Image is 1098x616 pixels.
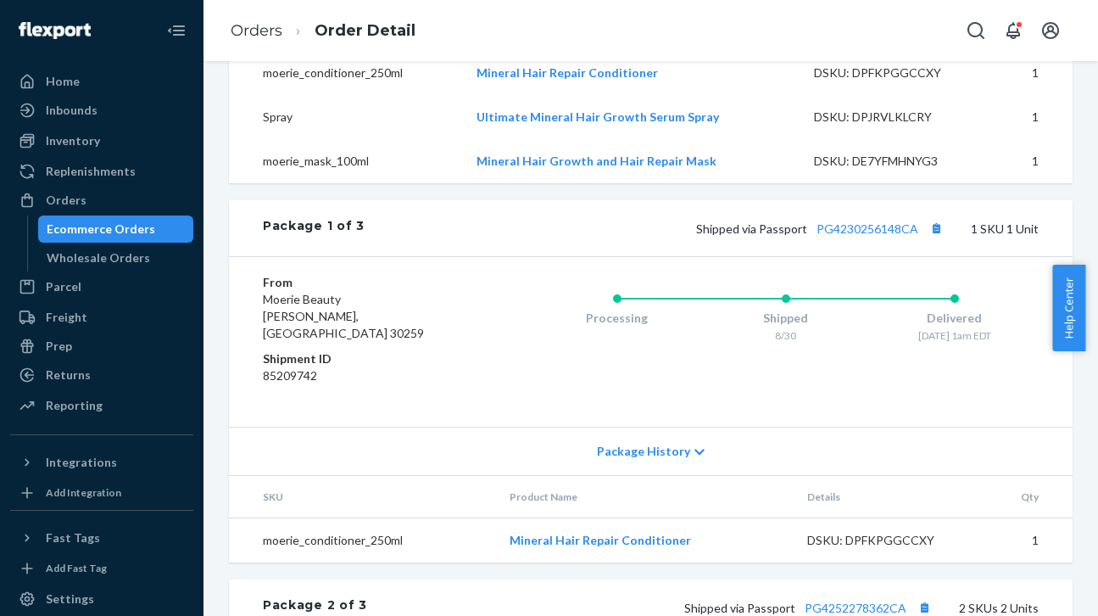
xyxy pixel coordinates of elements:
a: Add Fast Tag [10,558,193,579]
div: Returns [46,367,91,384]
div: Reporting [46,397,103,414]
th: SKU [229,476,496,518]
dt: From [263,274,465,291]
button: Open Search Box [959,14,993,48]
span: Package History [597,443,690,460]
th: Details [794,476,979,518]
div: DSKU: DPFKPGGCCXY [807,532,966,549]
button: Copy tracking number [925,217,947,239]
a: Add Integration [10,483,193,503]
div: 1 SKU 1 Unit [365,217,1039,239]
div: Inventory [46,132,100,149]
th: Qty [979,476,1073,518]
div: DSKU: DPJRVLKLCRY [814,109,973,126]
td: 1 [979,518,1073,563]
div: Replenishments [46,163,136,180]
td: Spray [229,95,463,139]
span: Shipped via Passport [696,221,947,236]
td: moerie_mask_100ml [229,139,463,183]
div: Settings [46,591,94,608]
a: Reporting [10,392,193,419]
a: Prep [10,333,193,360]
a: Home [10,68,193,95]
div: Inbounds [46,102,98,119]
td: 1 [986,139,1073,183]
a: Parcel [10,273,193,300]
a: Ultimate Mineral Hair Growth Serum Spray [477,109,719,124]
div: DSKU: DE7YFMHNYG3 [814,153,973,170]
a: PG4252278362CA [805,601,906,615]
button: Integrations [10,449,193,476]
a: Mineral Hair Repair Conditioner [510,533,691,547]
div: Integrations [46,454,117,471]
a: Mineral Hair Repair Conditioner [477,65,658,80]
dd: 85209742 [263,367,465,384]
a: Inventory [10,127,193,154]
div: Processing [533,310,702,327]
div: Shipped [701,310,870,327]
div: Ecommerce Orders [47,221,155,238]
span: Shipped via Passport [684,601,935,615]
div: Orders [46,192,86,209]
div: Add Fast Tag [46,561,107,575]
a: Inbounds [10,97,193,124]
th: Product Name [496,476,794,518]
div: Home [46,73,80,90]
div: Fast Tags [46,529,100,546]
div: Prep [46,338,72,355]
a: PG4230256148CA [817,221,918,236]
span: Moerie Beauty [PERSON_NAME], [GEOGRAPHIC_DATA] 30259 [263,292,424,340]
button: Close Navigation [159,14,193,48]
div: Add Integration [46,485,121,500]
div: Parcel [46,278,81,295]
button: Open notifications [996,14,1030,48]
div: Freight [46,309,87,326]
button: Open account menu [1034,14,1067,48]
a: Ecommerce Orders [38,216,194,243]
div: Package 1 of 3 [263,217,365,239]
div: Wholesale Orders [47,249,150,266]
button: Help Center [1052,265,1085,351]
div: Delivered [870,310,1039,327]
td: moerie_conditioner_250ml [229,51,463,95]
div: DSKU: DPFKPGGCCXY [814,64,973,81]
button: Fast Tags [10,524,193,552]
a: Settings [10,585,193,613]
a: Returns [10,361,193,389]
a: Orders [231,21,282,40]
ol: breadcrumbs [217,6,429,56]
td: 1 [986,95,1073,139]
a: Orders [10,187,193,214]
a: Order Detail [315,21,415,40]
td: moerie_conditioner_250ml [229,518,496,563]
img: Flexport logo [19,22,91,39]
a: Mineral Hair Growth and Hair Repair Mask [477,154,716,168]
a: Wholesale Orders [38,244,194,272]
div: 8/30 [701,328,870,343]
td: 1 [986,51,1073,95]
div: [DATE] 1am EDT [870,328,1039,343]
dt: Shipment ID [263,350,465,367]
a: Replenishments [10,158,193,185]
a: Freight [10,304,193,331]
